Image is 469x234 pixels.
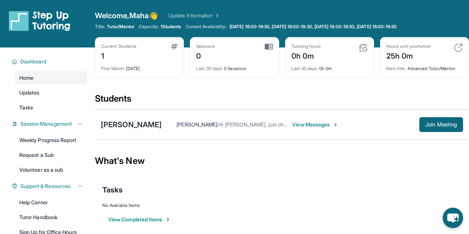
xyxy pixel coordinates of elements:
[176,121,218,128] span: [PERSON_NAME] :
[101,49,136,61] div: 1
[196,43,215,49] div: Sessions
[101,119,162,130] div: [PERSON_NAME]
[443,208,463,228] button: chat-button
[228,24,398,30] a: [DATE] 18:00-19:30, [DATE] 18:00-19:30, [DATE] 18:00-19:30, [DATE] 18:00-19:30
[291,66,318,71] span: Last 30 days :
[265,43,273,50] img: card
[95,145,469,177] div: What's New
[386,49,431,61] div: 25h 0m
[333,122,338,128] img: Chevron-Right
[171,43,178,49] img: card
[196,49,215,61] div: 0
[291,49,321,61] div: 0h 0m
[15,71,87,85] a: Home
[229,24,397,30] span: [DATE] 18:00-19:30, [DATE] 18:00-19:30, [DATE] 18:00-19:30, [DATE] 18:00-19:30
[291,61,368,72] div: 0h 0m
[102,185,123,195] span: Tasks
[19,104,33,111] span: Tasks
[15,196,87,209] a: Help Center
[213,12,220,19] img: Chevron Right
[108,216,171,223] button: View Completed Items
[15,101,87,114] a: Tasks
[20,182,70,190] span: Support & Resources
[95,24,105,30] span: Title:
[15,148,87,162] a: Request a Sub
[17,182,83,190] button: Support & Resources
[386,43,431,49] div: Hours until promotion
[386,66,406,71] span: Next title :
[19,74,33,82] span: Home
[196,66,223,71] span: Last 30 days :
[101,43,136,49] div: Current Students
[101,66,125,71] span: First Match :
[168,12,220,19] a: Update Information
[20,58,47,65] span: Dashboard
[101,61,178,72] div: [DATE]
[15,134,87,147] a: Weekly Progress Report
[20,120,72,128] span: Session Management
[186,24,227,30] span: Current Availability:
[15,211,87,224] a: Tutor Handbook
[161,24,181,30] span: 1 Students
[139,24,159,30] span: Capacity:
[95,10,158,21] span: Welcome, Maha 👋
[95,93,469,109] div: Students
[359,43,368,52] img: card
[15,86,87,99] a: Updates
[17,58,83,65] button: Dashboard
[419,117,463,132] button: Join Meeting
[102,202,462,208] div: No Available Items
[196,61,273,72] div: 0 Sessions
[107,24,134,30] span: Tutor/Mentor
[292,121,338,128] span: View Messages
[9,10,70,31] img: logo
[17,120,83,128] button: Session Management
[425,122,457,127] span: Join Meeting
[19,89,40,96] span: Updates
[15,163,87,177] a: Volunteer as a sub
[291,43,321,49] div: Tutoring hours
[386,61,463,72] div: Advanced Tutor/Mentor
[454,43,463,52] img: card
